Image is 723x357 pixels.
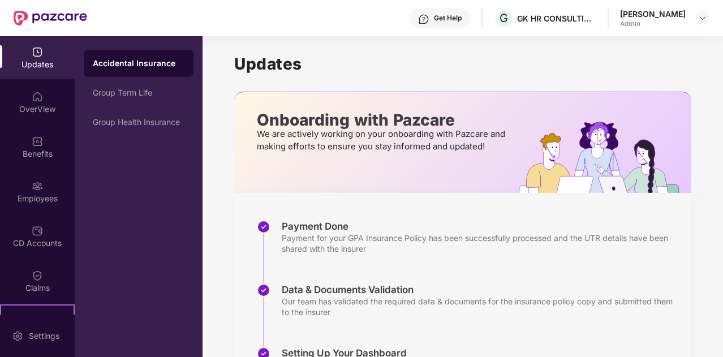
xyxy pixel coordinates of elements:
div: GK HR CONSULTING INDIA PRIVATE LIMITED [517,13,596,24]
div: Our team has validated the required data & documents for the insurance policy copy and submitted ... [282,296,680,317]
img: svg+xml;base64,PHN2ZyBpZD0iSGVscC0zMngzMiIgeG1sbnM9Imh0dHA6Ly93d3cudzMub3JnLzIwMDAvc3ZnIiB3aWR0aD... [418,14,429,25]
div: [PERSON_NAME] [620,8,686,19]
span: G [500,11,508,25]
div: Data & Documents Validation [282,283,680,296]
img: New Pazcare Logo [14,11,87,25]
div: Accidental Insurance [93,58,184,69]
p: Onboarding with Pazcare [257,115,509,125]
img: svg+xml;base64,PHN2ZyBpZD0iQ0RfQWNjb3VudHMiIGRhdGEtbmFtZT0iQ0QgQWNjb3VudHMiIHhtbG5zPSJodHRwOi8vd3... [32,225,43,236]
p: We are actively working on your onboarding with Pazcare and making efforts to ensure you stay inf... [257,128,509,153]
div: Get Help [434,14,462,23]
div: Admin [620,19,686,28]
div: Group Term Life [93,88,184,97]
img: svg+xml;base64,PHN2ZyBpZD0iU3RlcC1Eb25lLTMyeDMyIiB4bWxucz0iaHR0cDovL3d3dy53My5vcmcvMjAwMC9zdmciIH... [257,283,270,297]
img: svg+xml;base64,PHN2ZyBpZD0iRW1wbG95ZWVzIiB4bWxucz0iaHR0cDovL3d3dy53My5vcmcvMjAwMC9zdmciIHdpZHRoPS... [32,180,43,192]
img: svg+xml;base64,PHN2ZyBpZD0iU3RlcC1Eb25lLTMyeDMyIiB4bWxucz0iaHR0cDovL3d3dy53My5vcmcvMjAwMC9zdmciIH... [257,220,270,234]
div: Group Health Insurance [93,118,184,127]
img: svg+xml;base64,PHN2ZyBpZD0iU2V0dGluZy0yMHgyMCIgeG1sbnM9Imh0dHA6Ly93d3cudzMub3JnLzIwMDAvc3ZnIiB3aW... [12,330,23,342]
img: svg+xml;base64,PHN2ZyBpZD0iQ2xhaW0iIHhtbG5zPSJodHRwOi8vd3d3LnczLm9yZy8yMDAwL3N2ZyIgd2lkdGg9IjIwIi... [32,270,43,281]
h1: Updates [234,54,691,74]
img: hrOnboarding [519,122,691,193]
img: svg+xml;base64,PHN2ZyBpZD0iVXBkYXRlZCIgeG1sbnM9Imh0dHA6Ly93d3cudzMub3JnLzIwMDAvc3ZnIiB3aWR0aD0iMj... [32,46,43,58]
div: Payment Done [282,220,680,233]
img: svg+xml;base64,PHN2ZyBpZD0iQmVuZWZpdHMiIHhtbG5zPSJodHRwOi8vd3d3LnczLm9yZy8yMDAwL3N2ZyIgd2lkdGg9Ij... [32,136,43,147]
img: svg+xml;base64,PHN2ZyBpZD0iRHJvcGRvd24tMzJ4MzIiIHhtbG5zPSJodHRwOi8vd3d3LnczLm9yZy8yMDAwL3N2ZyIgd2... [698,14,707,23]
img: svg+xml;base64,PHN2ZyBpZD0iSG9tZSIgeG1sbnM9Imh0dHA6Ly93d3cudzMub3JnLzIwMDAvc3ZnIiB3aWR0aD0iMjAiIG... [32,91,43,102]
div: Settings [25,330,63,342]
div: Payment for your GPA Insurance Policy has been successfully processed and the UTR details have be... [282,233,680,254]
